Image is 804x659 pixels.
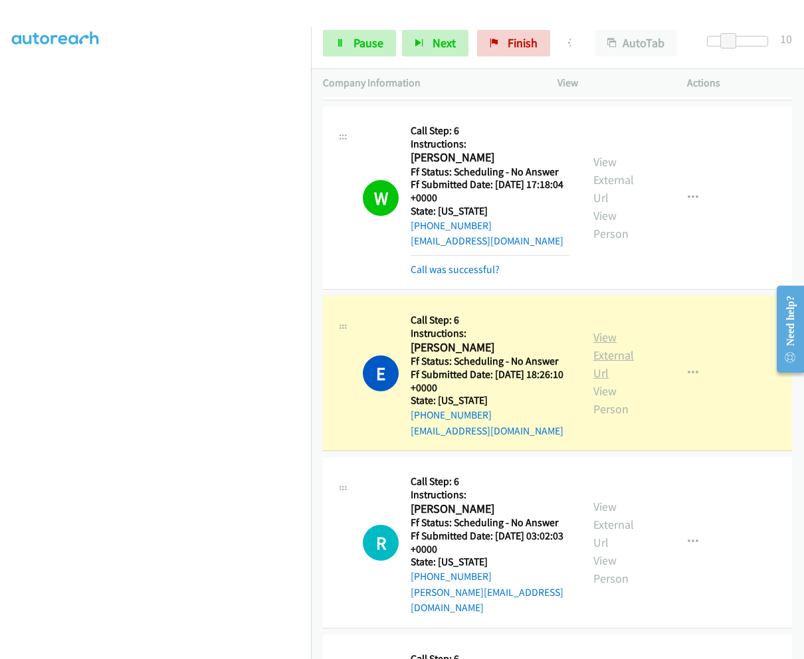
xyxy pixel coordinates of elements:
[411,150,565,165] h2: [PERSON_NAME]
[411,475,569,488] h5: Call Step: 6
[411,488,569,502] h5: Instructions:
[402,30,468,56] button: Next
[557,75,663,91] p: View
[411,570,492,583] a: [PHONE_NUMBER]
[363,525,399,561] h1: R
[323,30,396,56] a: Pause
[411,355,569,368] h5: Ff Status: Scheduling - No Answer
[363,180,399,216] h1: W
[411,555,569,569] h5: State: [US_STATE]
[593,329,634,381] a: View External Url
[363,355,399,391] h1: E
[353,35,383,50] span: Pause
[477,30,550,56] a: Finish
[433,35,456,50] span: Next
[411,394,569,407] h5: State: [US_STATE]
[593,383,629,417] a: View Person
[411,219,492,232] a: [PHONE_NUMBER]
[411,327,569,340] h5: Instructions:
[593,208,629,241] a: View Person
[411,205,569,218] h5: State: [US_STATE]
[411,586,563,614] a: [PERSON_NAME][EMAIL_ADDRESS][DOMAIN_NAME]
[595,30,677,56] button: AutoTab
[411,263,500,276] a: Call was successful?
[411,424,563,437] a: [EMAIL_ADDRESS][DOMAIN_NAME]
[411,314,569,327] h5: Call Step: 6
[411,340,565,355] h2: [PERSON_NAME]
[508,35,538,50] span: Finish
[411,235,563,247] a: [EMAIL_ADDRESS][DOMAIN_NAME]
[411,124,569,138] h5: Call Step: 6
[593,499,634,550] a: View External Url
[411,516,569,529] h5: Ff Status: Scheduling - No Answer
[411,138,569,151] h5: Instructions:
[568,35,571,52] p: Dialing [PERSON_NAME]
[323,75,534,91] p: Company Information
[411,529,569,555] h5: Ff Submitted Date: [DATE] 03:02:03 +0000
[12,26,311,657] iframe: Dialpad
[411,178,569,204] h5: Ff Submitted Date: [DATE] 17:18:04 +0000
[765,276,804,382] iframe: Resource Center
[593,154,634,205] a: View External Url
[593,553,629,586] a: View Person
[411,502,565,517] h2: [PERSON_NAME]
[687,75,793,91] p: Actions
[411,368,569,394] h5: Ff Submitted Date: [DATE] 18:26:10 +0000
[780,30,792,48] div: 10
[411,409,492,421] a: [PHONE_NUMBER]
[411,165,569,179] h5: Ff Status: Scheduling - No Answer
